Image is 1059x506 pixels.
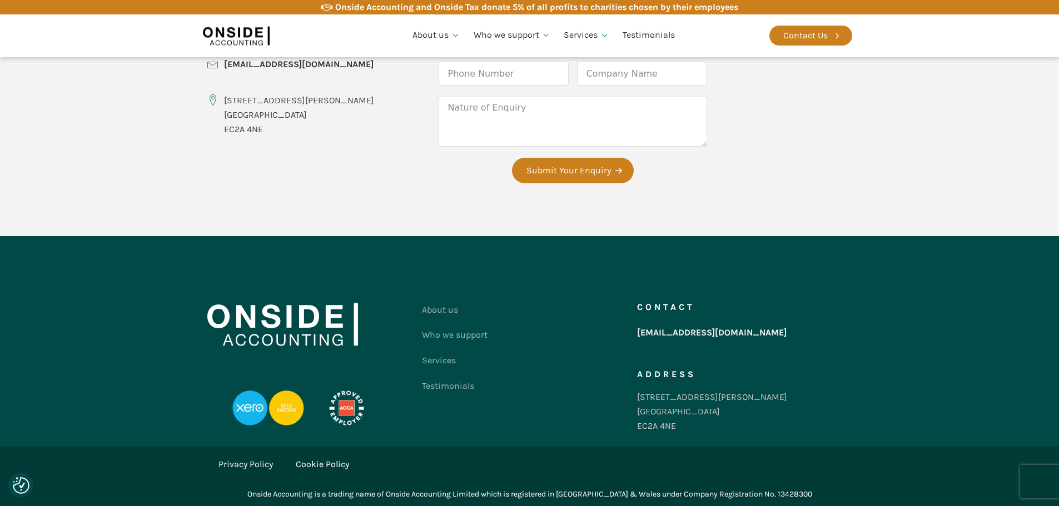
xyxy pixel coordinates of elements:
img: APPROVED-EMPLOYER-PROFESSIONAL-DEVELOPMENT-REVERSED_LOGO [315,390,377,426]
div: [STREET_ADDRESS][PERSON_NAME] [GEOGRAPHIC_DATA] EC2A 4NE [224,93,374,136]
a: [EMAIL_ADDRESS][DOMAIN_NAME] [224,57,374,72]
a: Services [557,17,616,54]
h5: Address [637,370,696,379]
a: About us [422,297,488,323]
input: Phone Number [439,62,569,86]
button: Submit Your Enquiry [512,158,634,183]
textarea: Nature of Enquiry [439,97,707,147]
div: Onside Accounting is a trading name of Onside Accounting Limited which is registered in [GEOGRAPH... [247,488,812,500]
img: Onside Accounting [207,303,358,346]
a: Who we support [422,322,488,348]
a: Who we support [467,17,558,54]
img: Onside Accounting [203,23,270,48]
a: Testimonials [616,17,682,54]
a: Services [422,348,488,373]
a: [EMAIL_ADDRESS][DOMAIN_NAME] [637,323,787,343]
h5: Contact [637,303,695,312]
a: Privacy Policy [218,457,273,472]
a: Cookie Policy [296,457,349,472]
a: About us [406,17,467,54]
input: Company Name [577,62,707,86]
div: Contact Us [783,28,828,43]
a: Testimonials [422,373,488,399]
button: Consent Preferences [13,477,29,494]
a: Contact Us [769,26,852,46]
img: Revisit consent button [13,477,29,494]
div: [STREET_ADDRESS][PERSON_NAME] [GEOGRAPHIC_DATA] EC2A 4NE [637,390,787,433]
